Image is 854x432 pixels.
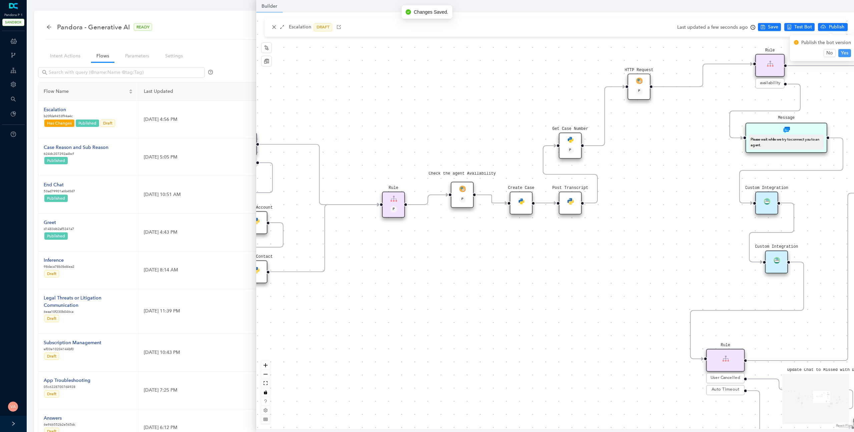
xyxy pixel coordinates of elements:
[408,188,448,211] g: Edge from eba67650-b786-991f-355f-be77cc32e143 to reactflownode_19606869-268a-4da1-9fef-03688b4deab8
[451,182,474,208] div: Check the agent AvailabilityFlowModuleP
[2,19,24,26] span: SANDBOX
[38,82,138,101] th: Flow Name
[261,370,270,379] button: zoom out
[272,25,277,29] span: close
[567,137,574,143] img: Code
[510,192,533,215] div: Create CaseCode
[261,415,270,424] button: table
[677,22,755,32] div: Last updated a few seconds ago
[49,69,195,76] input: Search with query (@name:Name @tag:Tag)
[552,126,588,132] pre: Get Case Number
[280,25,285,29] span: arrows-alt
[508,185,534,191] pre: Create Case
[44,226,74,232] p: d1483d62af5241a7
[584,80,625,152] g: Edge from d93e7881-5cd4-292f-e5cc-ac2fb09eecc7 to reactflownode_9bd4c852-1615-4552-a3b1-028f51849229
[45,50,86,62] a: Intent Actions
[567,198,574,204] img: Code
[794,23,812,31] span: Test Bot
[44,144,108,151] div: Case Reason and Sub Reason
[44,294,133,309] div: Legal Threats or Litigation Communication
[138,176,373,214] td: [DATE] 10:51 AM
[745,185,788,191] pre: Custom Integration
[261,361,270,370] button: zoom in
[47,158,65,163] span: Published
[261,397,270,406] button: question
[57,22,130,32] span: Pandora - Generative AI
[459,196,466,203] div: P
[773,257,780,263] img: Lookup
[755,54,785,90] div: RuleRuleavailability
[44,377,90,384] div: App Troubleshooting
[721,342,730,349] pre: Rule
[11,52,16,58] span: branches
[768,23,778,31] span: Save
[44,106,116,114] div: Escalation
[653,57,753,93] g: Edge from reactflownode_9bd4c852-1615-4552-a3b1-028f51849229 to reactflownode_500ea1b3-2da3-4578-...
[47,121,72,126] span: Has Changes
[264,417,268,421] span: table
[11,96,16,102] span: search
[260,138,380,211] g: Edge from e079ee2f-08b0-0069-5df4-cbdadc4806c1 to eba67650-b786-991f-355f-be77cc32e143
[783,127,790,133] img: Message
[138,139,373,176] td: [DATE] 5:05 PM
[253,217,259,224] img: Code
[47,316,56,321] span: Draft
[264,45,269,50] span: node-index
[44,151,108,157] p: 624dc207292a4bcf
[44,257,74,264] div: Inference
[784,23,815,31] button: robotTest Bot
[818,23,848,31] button: cloud-uploadPublish
[459,186,466,192] img: FlowModule
[826,49,833,57] span: No
[765,250,788,273] div: Custom IntegrationLookup
[711,375,740,381] span: User Cancelled
[44,189,75,194] p: 53ad79901a6b40d7
[758,23,781,31] button: saveSave
[552,185,588,191] pre: Post Transcript
[120,50,154,62] a: Parameters
[390,195,397,202] img: Rule
[761,25,765,29] span: save
[229,156,273,229] g: Edge from e079ee2f-08b0-0069-5df4-cbdadc4806c1 to 712ac01b-75b6-fe52-d2e4-750900887978
[755,192,778,215] div: Custom IntegrationLookup
[264,399,268,403] span: question
[46,24,52,30] span: arrow-left
[208,70,213,74] span: question-circle
[624,67,653,73] pre: HTTP Request
[138,251,373,289] td: [DATE] 8:14 AM
[559,133,582,159] div: Get Case NumberCodeP
[722,355,729,362] img: Rule
[801,39,851,46] div: Publish the bot version
[138,82,373,101] th: Last Updated
[138,214,373,251] td: [DATE] 4:43 PM
[138,334,373,372] td: [DATE] 10:43 PM
[160,50,188,62] a: Settings
[828,23,845,31] span: Publish
[787,25,792,29] span: robot
[261,406,270,415] button: setting
[261,388,270,397] button: toggle interactivity
[91,50,114,62] a: Flows
[261,379,270,388] button: fit view
[636,77,643,84] img: FlowModule
[755,244,798,250] pre: Custom Integration
[518,198,524,204] img: Code
[144,88,362,95] span: Last Updated
[760,80,780,86] span: availability
[289,23,311,31] p: Escalation
[239,254,273,260] pre: Create Contact
[765,47,775,54] pre: Rule
[42,70,47,75] span: search
[245,260,268,283] div: Create ContactCode
[730,77,800,144] g: Edge from reactflownode_500ea1b3-2da3-4578-a88f-a77607dc2036 to reactflownode_6bfcf874-3d54-4efe-...
[8,402,18,412] img: 5c5f7907468957e522fad195b8a1453a
[414,8,448,16] span: Changes Saved.
[740,131,843,209] g: Edge from reactflownode_6bfcf874-3d54-4efe-898e-1b61c79df019 to reactflownode_62c64d04-8359-4c57-...
[270,198,380,278] g: Edge from 6ab78be6-68b1-6f6d-0978-a8aa2a44b2e4 to eba67650-b786-991f-355f-be77cc32e143
[712,387,739,393] span: Auto Timeout
[559,192,582,215] div: Post TranscriptCode
[382,192,405,218] div: RuleRuleP
[44,309,133,314] p: 6eaa10f230b046ca
[47,271,56,276] span: Draft
[543,139,597,210] g: Edge from 4cda93ab-c35c-05f4-023b-b7e1b285c39d to d93e7881-5cd4-292f-e5cc-ac2fb09eecc7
